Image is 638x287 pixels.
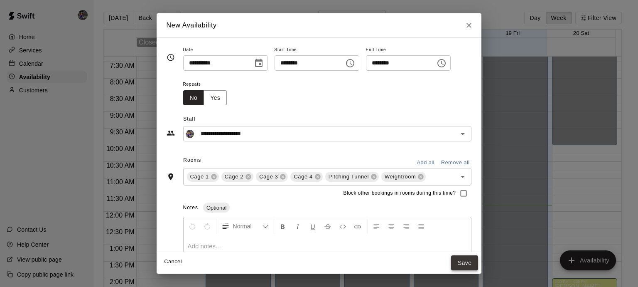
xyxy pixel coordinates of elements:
span: Staff [183,113,471,126]
button: Format Bold [276,219,290,234]
svg: Staff [167,129,175,137]
div: Cage 2 [221,172,253,182]
button: Center Align [384,219,398,234]
button: Format Underline [306,219,320,234]
button: Right Align [399,219,413,234]
div: Weightroom [381,172,426,182]
span: Normal [233,222,262,230]
div: Cage 4 [290,172,322,182]
button: No [183,90,204,106]
span: Date [183,45,268,56]
button: Open [457,171,469,183]
div: Cage 3 [256,172,288,182]
span: Cage 1 [187,173,212,181]
button: Redo [200,219,214,234]
button: Justify Align [414,219,428,234]
span: End Time [366,45,451,56]
span: Start Time [275,45,359,56]
button: Undo [185,219,199,234]
div: Cage 1 [187,172,219,182]
button: Close [461,18,476,33]
button: Open [457,128,469,140]
img: Chirstina Moncivais [186,130,194,138]
div: Pitching Tunnel [325,172,379,182]
span: Rooms [183,157,201,163]
button: Insert Link [351,219,365,234]
span: Optional [203,205,230,211]
span: Notes [183,205,198,210]
button: Insert Code [336,219,350,234]
button: Format Strikethrough [321,219,335,234]
button: Format Italics [291,219,305,234]
h6: New Availability [167,20,217,31]
button: Cancel [160,255,186,268]
span: Cage 3 [256,173,281,181]
svg: Rooms [167,173,175,181]
button: Choose time, selected time is 12:00 PM [433,55,450,72]
svg: Timing [167,53,175,62]
button: Remove all [439,156,472,169]
button: Choose date, selected date is Sep 20, 2025 [250,55,267,72]
div: outlined button group [183,90,227,106]
button: Save [451,255,478,271]
button: Left Align [369,219,383,234]
button: Choose time, selected time is 10:00 AM [342,55,358,72]
span: Pitching Tunnel [325,173,372,181]
span: Repeats [183,79,234,90]
button: Yes [204,90,227,106]
button: Add all [412,156,439,169]
span: Block other bookings in rooms during this time? [344,189,456,198]
span: Weightroom [381,173,419,181]
span: Cage 4 [290,173,316,181]
span: Cage 2 [221,173,247,181]
button: Formatting Options [218,219,272,234]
